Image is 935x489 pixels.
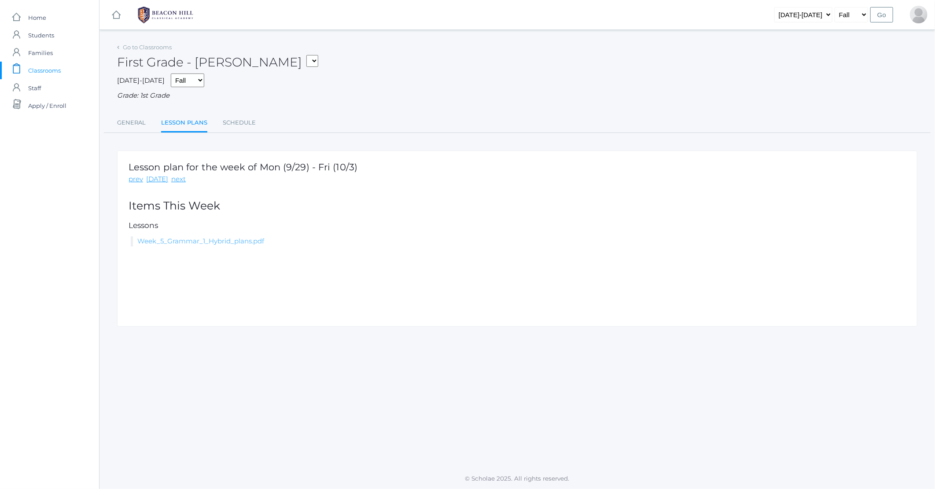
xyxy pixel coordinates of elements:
h2: Items This Week [129,200,906,212]
img: 1_BHCALogos-05.png [133,4,199,26]
input: Go [870,7,893,22]
h2: First Grade - [PERSON_NAME] [117,55,318,69]
a: prev [129,174,143,184]
span: Classrooms [28,62,61,79]
h5: Lessons [129,221,906,230]
a: [DATE] [146,174,168,184]
p: © Scholae 2025. All rights reserved. [99,474,935,483]
h1: Lesson plan for the week of Mon (9/29) - Fri (10/3) [129,162,357,172]
a: General [117,114,146,132]
span: Students [28,26,54,44]
div: Grade: 1st Grade [117,91,917,101]
span: Home [28,9,46,26]
div: Katelyn Doss [910,6,928,23]
span: Apply / Enroll [28,97,66,114]
span: Staff [28,79,41,97]
span: [DATE]-[DATE] [117,76,165,85]
a: Schedule [223,114,256,132]
a: Lesson Plans [161,114,207,133]
a: Week_5_Grammar_1_Hybrid_plans.pdf [137,237,264,245]
span: Families [28,44,53,62]
a: next [171,174,186,184]
a: Go to Classrooms [123,44,172,51]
